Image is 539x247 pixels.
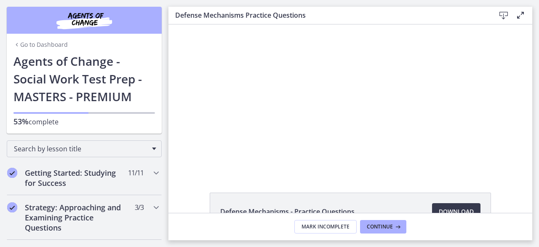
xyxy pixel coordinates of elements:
[439,207,474,217] span: Download
[34,10,135,30] img: Agents of Change
[360,220,406,234] button: Continue
[220,207,355,217] span: Defense Mechanisms - Practice Questions
[13,116,29,126] span: 53%
[7,168,17,178] i: Completed
[135,202,144,212] span: 3 / 3
[14,144,148,153] span: Search by lesson title
[25,168,128,188] h2: Getting Started: Studying for Success
[13,116,155,127] p: complete
[13,52,155,105] h1: Agents of Change - Social Work Test Prep - MASTERS - PREMIUM
[7,202,17,212] i: Completed
[175,10,482,20] h3: Defense Mechanisms Practice Questions
[7,140,162,157] div: Search by lesson title
[168,24,532,173] iframe: Video Lesson
[302,223,350,230] span: Mark Incomplete
[128,168,144,178] span: 11 / 11
[25,202,128,233] h2: Strategy: Approaching and Examining Practice Questions
[294,220,357,234] button: Mark Incomplete
[367,223,393,230] span: Continue
[432,203,480,220] a: Download
[13,40,68,49] a: Go to Dashboard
